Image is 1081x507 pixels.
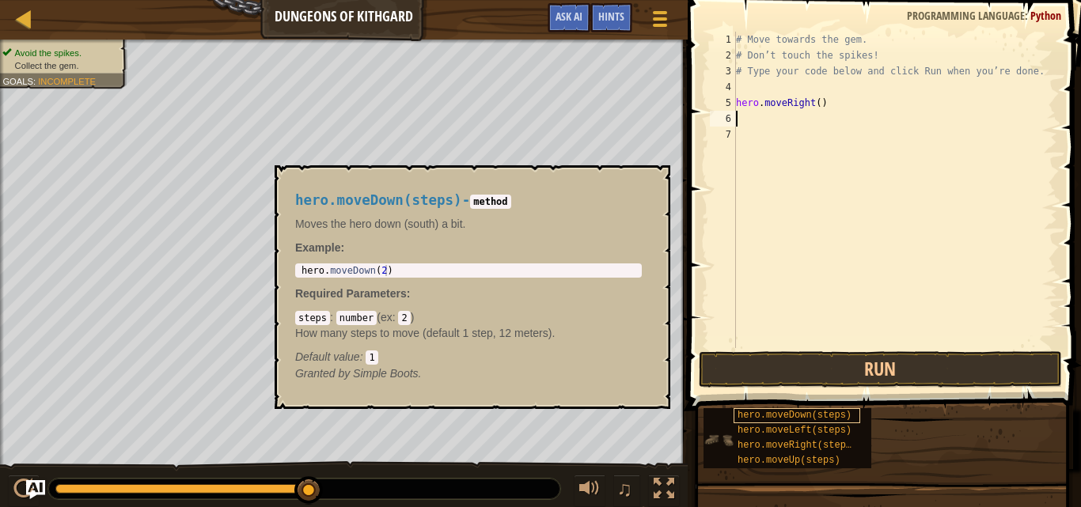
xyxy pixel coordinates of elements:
[710,111,736,127] div: 6
[548,3,590,32] button: Ask AI
[295,193,642,208] h4: -
[710,63,736,79] div: 3
[295,367,353,380] span: Granted by
[295,192,462,208] span: hero.moveDown(steps)
[556,9,582,24] span: Ask AI
[907,8,1025,23] span: Programming language
[699,351,1062,388] button: Run
[330,311,336,323] span: :
[738,455,840,466] span: hero.moveUp(steps)
[295,309,642,365] div: ( )
[738,425,852,436] span: hero.moveLeft(steps)
[393,311,399,323] span: :
[295,241,344,254] strong: :
[407,287,411,300] span: :
[15,60,79,70] span: Collect the gem.
[33,76,38,86] span: :
[2,47,118,59] li: Avoid the spikes.
[295,367,422,380] em: Simple Boots.
[470,195,510,209] code: method
[336,311,377,325] code: number
[295,216,642,232] p: Moves the hero down (south) a bit.
[710,47,736,63] div: 2
[38,76,96,86] span: Incomplete
[366,350,377,365] code: 1
[360,350,366,363] span: :
[398,311,410,325] code: 2
[613,475,640,507] button: ♫
[738,440,857,451] span: hero.moveRight(steps)
[1030,8,1061,23] span: Python
[738,410,852,421] span: hero.moveDown(steps)
[1025,8,1030,23] span: :
[710,95,736,111] div: 5
[295,287,407,300] span: Required Parameters
[295,325,642,341] p: How many steps to move (default 1 step, 12 meters).
[704,425,734,455] img: portrait.png
[710,32,736,47] div: 1
[8,475,40,507] button: Ctrl + P: Pause
[295,311,330,325] code: steps
[381,311,393,323] span: ex
[295,350,360,363] span: Default value
[598,9,624,24] span: Hints
[295,241,341,254] span: Example
[640,3,680,40] button: Show game menu
[574,475,605,507] button: Adjust volume
[15,47,82,58] span: Avoid the spikes.
[710,127,736,142] div: 7
[2,76,33,86] span: Goals
[648,475,680,507] button: Toggle fullscreen
[2,59,118,72] li: Collect the gem.
[710,79,736,95] div: 4
[26,480,45,499] button: Ask AI
[616,477,632,501] span: ♫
